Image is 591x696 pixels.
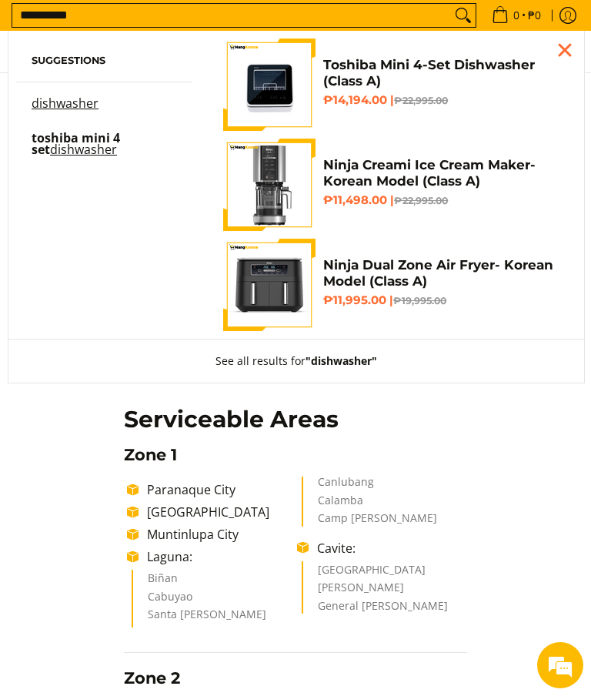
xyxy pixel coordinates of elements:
[511,10,522,21] span: 0
[451,4,476,27] button: Search
[223,38,561,131] a: Toshiba Mini 4-Set Dishwasher (Class A) Toshiba Mini 4-Set Dishwasher (Class A) ₱14,194.00 |₱22,9...
[318,582,452,601] li: [PERSON_NAME]
[32,194,269,350] span: We are offline. Please leave us a message.
[393,295,446,306] del: ₱19,995.00
[318,477,452,495] li: Canlubang
[223,239,561,331] a: ninja-dual-zone-air-fryer-full-view-mang-kosme Ninja Dual Zone Air Fryer- Korean Model (Class A) ...
[50,141,117,158] mark: dishwasher
[124,445,466,465] h3: Zone 1
[32,95,98,112] mark: dishwasher
[32,98,98,125] p: dishwasher
[223,139,316,231] img: ninja-creami-ice-cream-maker-gray-korean-model-full-view-mang-kosme
[200,340,392,383] button: See all results for"dishwasher"
[32,129,120,158] span: toshiba mini 4 set
[306,353,377,368] strong: "dishwasher"
[32,54,177,66] h6: Suggestions
[147,481,235,498] span: Paranaque City
[32,98,177,125] a: dishwasher
[323,257,561,290] h4: Ninja Dual Zone Air Fryer- Korean Model (Class A)
[80,86,259,106] div: Leave a message
[487,7,546,24] span: •
[553,38,576,62] div: Close pop up
[318,495,452,514] li: Calamba
[148,609,282,627] li: Santa [PERSON_NAME]
[8,420,293,474] textarea: Type your message and click 'Submit'
[139,503,297,521] li: [GEOGRAPHIC_DATA]
[323,93,561,109] h6: ₱14,194.00 |
[224,474,279,495] em: Submit
[148,573,282,591] li: Biñan
[323,193,561,209] h6: ₱11,498.00 |
[309,539,467,557] li: Cavite:
[124,405,466,433] h2: Serviceable Areas
[139,547,297,566] li: Laguna:
[318,513,452,527] li: Camp [PERSON_NAME]
[223,139,561,231] a: ninja-creami-ice-cream-maker-gray-korean-model-full-view-mang-kosme Ninja Creami Ice Cream Maker-...
[148,591,282,610] li: Cabuyao
[323,293,561,309] h6: ₱11,995.00 |
[32,132,177,171] a: toshiba mini 4 set dishwasher
[394,95,448,106] del: ₱22,995.00
[394,195,448,206] del: ₱22,995.00
[318,601,452,614] li: General [PERSON_NAME]
[526,10,543,21] span: ₱0
[252,8,289,45] div: Minimize live chat window
[223,239,316,331] img: ninja-dual-zone-air-fryer-full-view-mang-kosme
[318,564,452,583] li: [GEOGRAPHIC_DATA]
[139,525,297,544] li: Muntinlupa City
[223,38,316,131] img: Toshiba Mini 4-Set Dishwasher (Class A)
[323,157,561,190] h4: Ninja Creami Ice Cream Maker- Korean Model (Class A)
[124,668,466,688] h3: Zone 2
[323,57,561,90] h4: Toshiba Mini 4-Set Dishwasher (Class A)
